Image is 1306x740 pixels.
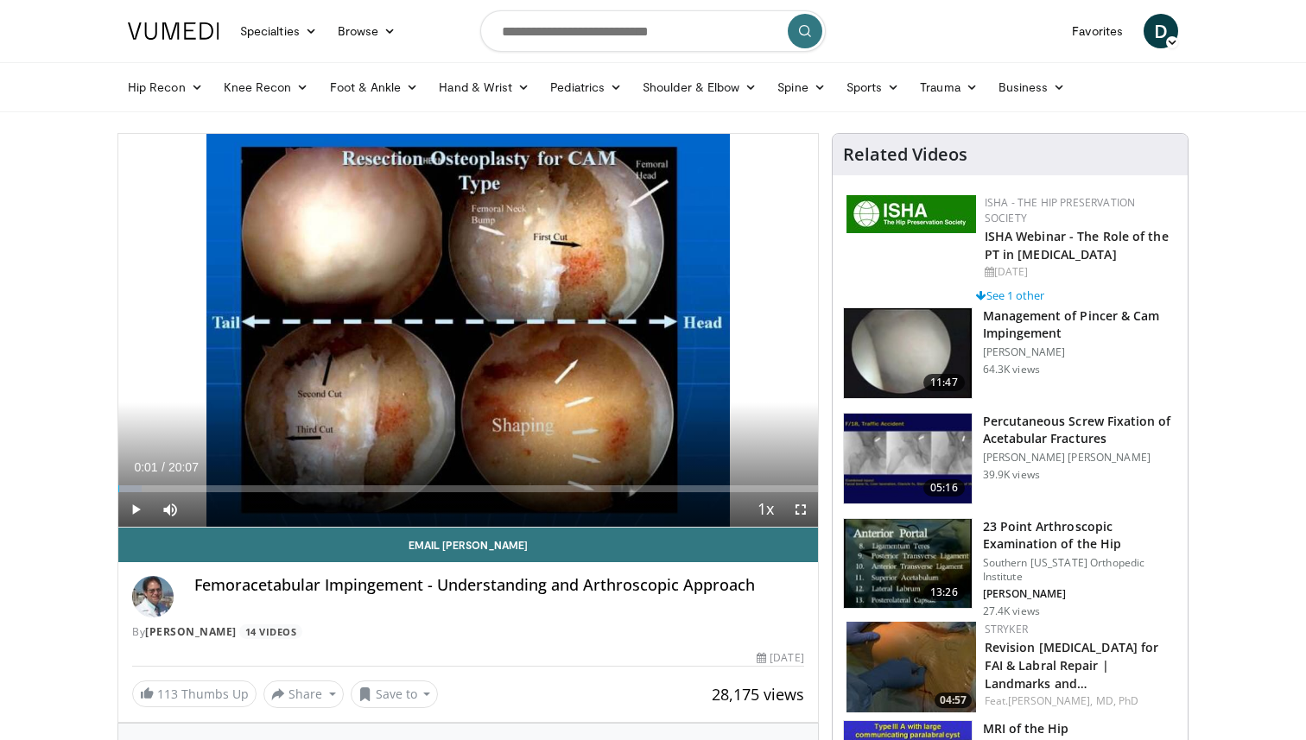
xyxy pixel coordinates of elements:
[983,720,1125,737] h3: MRI of the Hip
[843,413,1177,504] a: 05:16 Percutaneous Screw Fixation of Acetabular Fractures [PERSON_NAME] [PERSON_NAME] 39.9K views
[118,134,818,528] video-js: Video Player
[846,622,976,712] a: 04:57
[757,650,803,666] div: [DATE]
[846,195,976,233] img: a9f71565-a949-43e5-a8b1-6790787a27eb.jpg.150x105_q85_autocrop_double_scale_upscale_version-0.2.jpg
[540,70,632,104] a: Pediatrics
[128,22,219,40] img: VuMedi Logo
[118,485,818,492] div: Progress Bar
[118,528,818,562] a: Email [PERSON_NAME]
[923,374,965,391] span: 11:47
[767,70,835,104] a: Spine
[157,686,178,702] span: 113
[351,680,439,708] button: Save to
[118,492,153,527] button: Play
[985,622,1028,636] a: Stryker
[213,70,320,104] a: Knee Recon
[263,680,344,708] button: Share
[844,519,972,609] img: oa8B-rsjN5HfbTbX4xMDoxOjBrO-I4W8.150x105_q85_crop-smart_upscale.jpg
[988,70,1076,104] a: Business
[843,518,1177,618] a: 13:26 23 Point Arthroscopic Examination of the Hip Southern [US_STATE] Orthopedic Institute [PERS...
[983,556,1177,584] p: Southern [US_STATE] Orthopedic Institute
[985,228,1169,262] a: ISHA Webinar - The Role of the PT in [MEDICAL_DATA]
[983,518,1177,553] h3: 23 Point Arthroscopic Examination of the Hip
[1144,14,1178,48] a: D
[1008,693,1138,708] a: [PERSON_NAME], MD, PhD
[162,460,165,474] span: /
[983,587,1177,601] p: [PERSON_NAME]
[985,264,1174,280] div: [DATE]
[983,413,1177,447] h3: Percutaneous Screw Fixation of Acetabular Fractures
[983,345,1177,359] p: [PERSON_NAME]
[132,624,804,640] div: By
[194,576,804,595] h4: Femoracetabular Impingement - Understanding and Arthroscopic Approach
[976,288,1044,303] a: See 1 other
[783,492,818,527] button: Fullscreen
[836,70,910,104] a: Sports
[983,451,1177,465] p: [PERSON_NAME] [PERSON_NAME]
[983,307,1177,342] h3: Management of Pincer & Cam Impingement
[983,604,1040,618] p: 27.4K views
[749,492,783,527] button: Playback Rate
[239,624,302,639] a: 14 Videos
[480,10,826,52] input: Search topics, interventions
[935,693,972,708] span: 04:57
[428,70,540,104] a: Hand & Wrist
[320,70,429,104] a: Foot & Ankle
[983,363,1040,376] p: 64.3K views
[1062,14,1133,48] a: Favorites
[132,576,174,617] img: Avatar
[983,468,1040,482] p: 39.9K views
[844,308,972,398] img: 38483_0000_3.png.150x105_q85_crop-smart_upscale.jpg
[844,414,972,503] img: 134112_0000_1.png.150x105_q85_crop-smart_upscale.jpg
[117,70,213,104] a: Hip Recon
[985,195,1136,225] a: ISHA - The Hip Preservation Society
[168,460,199,474] span: 20:07
[145,624,237,639] a: [PERSON_NAME]
[843,144,967,165] h4: Related Videos
[134,460,157,474] span: 0:01
[712,684,804,705] span: 28,175 views
[132,680,257,707] a: 113 Thumbs Up
[923,584,965,601] span: 13:26
[846,622,976,712] img: rQqFhpGihXXoLKSn5hMDoxOjBrOw-uIx_3.150x105_q85_crop-smart_upscale.jpg
[230,14,327,48] a: Specialties
[910,70,988,104] a: Trauma
[153,492,187,527] button: Mute
[923,479,965,496] span: 05:16
[327,14,407,48] a: Browse
[843,307,1177,399] a: 11:47 Management of Pincer & Cam Impingement [PERSON_NAME] 64.3K views
[632,70,767,104] a: Shoulder & Elbow
[985,639,1159,692] a: Revision [MEDICAL_DATA] for FAI & Labral Repair | Landmarks and…
[985,693,1174,709] div: Feat.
